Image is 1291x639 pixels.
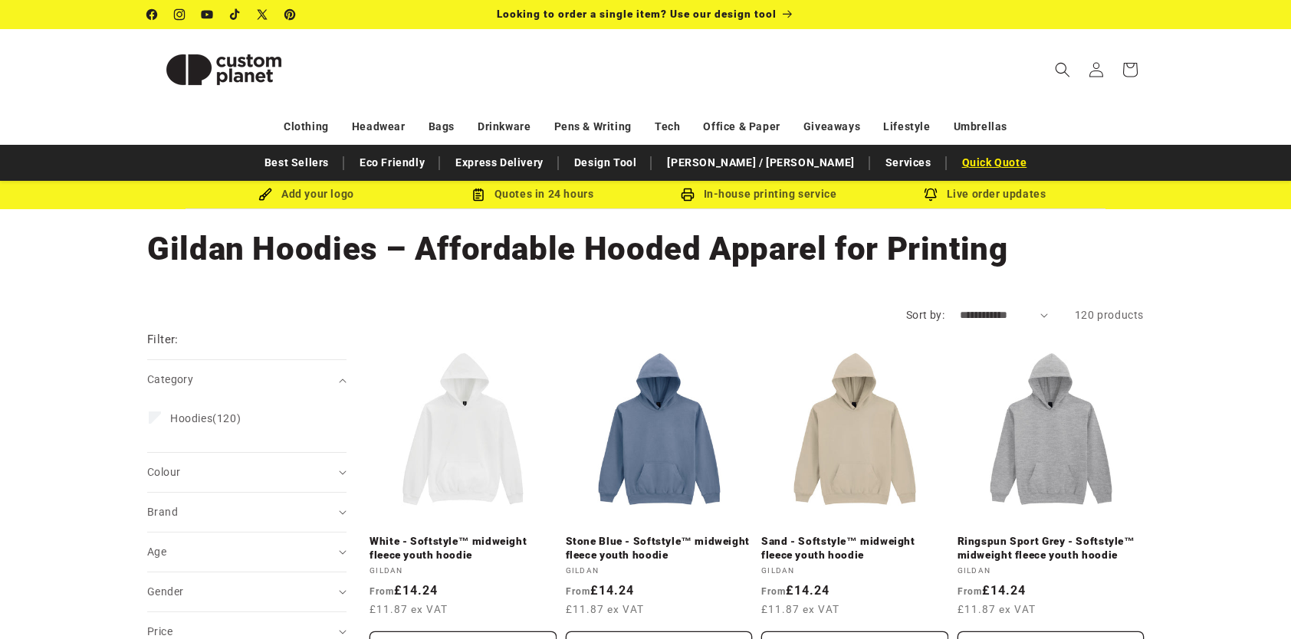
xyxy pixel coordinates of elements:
span: (120) [170,411,241,425]
a: Stone Blue - Softstyle™ midweight fleece youth hoodie [566,535,753,562]
a: Design Tool [567,149,645,176]
span: Age [147,546,166,558]
span: Looking to order a single item? Use our design tool [497,8,777,20]
a: Clothing [284,113,329,140]
h2: Filter: [147,331,179,349]
summary: Search [1046,53,1079,87]
div: Add your logo [193,185,419,204]
img: In-house printing [681,188,695,202]
a: Bags [429,113,455,140]
img: Order Updates Icon [471,188,485,202]
span: Colour [147,466,180,478]
a: Headwear [352,113,406,140]
img: Brush Icon [258,188,272,202]
summary: Age (0 selected) [147,532,347,572]
span: 120 products [1075,309,1144,321]
h1: Gildan Hoodies – Affordable Hooded Apparel for Printing [147,228,1144,270]
a: Pens & Writing [554,113,632,140]
a: Ringspun Sport Grey - Softstyle™ midweight fleece youth hoodie [958,535,1145,562]
a: Umbrellas [954,113,1007,140]
a: Express Delivery [448,149,551,176]
a: Giveaways [803,113,860,140]
div: Live order updates [872,185,1098,204]
img: Custom Planet [147,35,301,104]
a: Quick Quote [954,149,1035,176]
span: Gender [147,585,183,598]
a: Drinkware [478,113,531,140]
span: Price [147,625,172,637]
summary: Gender (0 selected) [147,572,347,611]
a: Tech [655,113,680,140]
iframe: Chat Widget [1214,565,1291,639]
span: Hoodies [170,412,212,424]
a: Custom Planet [142,29,307,110]
a: Best Sellers [257,149,337,176]
span: Brand [147,506,178,518]
summary: Colour (0 selected) [147,453,347,492]
div: Quotes in 24 hours [419,185,645,204]
a: Lifestyle [883,113,930,140]
a: White - Softstyle™ midweight fleece youth hoodie [370,535,557,562]
a: Services [878,149,939,176]
summary: Category (0 selected) [147,360,347,399]
a: Eco Friendly [352,149,432,176]
a: Office & Paper [703,113,780,140]
img: Order updates [924,188,938,202]
a: Sand - Softstyle™ midweight fleece youth hoodie [761,535,948,562]
a: [PERSON_NAME] / [PERSON_NAME] [659,149,862,176]
div: In-house printing service [645,185,872,204]
span: Category [147,373,193,385]
summary: Brand (0 selected) [147,493,347,532]
label: Sort by: [906,309,944,321]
